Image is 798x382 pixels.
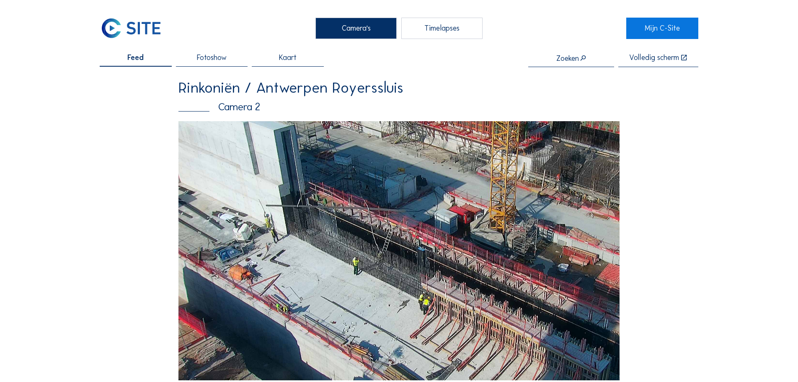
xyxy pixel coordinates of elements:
[100,18,171,39] a: C-SITE Logo
[178,102,620,112] div: Camera 2
[626,18,698,39] a: Mijn C-Site
[401,18,483,39] div: Timelapses
[127,54,144,62] span: Feed
[629,54,679,62] div: Volledig scherm
[178,121,620,380] img: Image
[279,54,297,62] span: Kaart
[315,18,397,39] div: Camera's
[100,18,163,39] img: C-SITE Logo
[197,54,227,62] span: Fotoshow
[178,80,620,95] div: Rinkoniën / Antwerpen Royerssluis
